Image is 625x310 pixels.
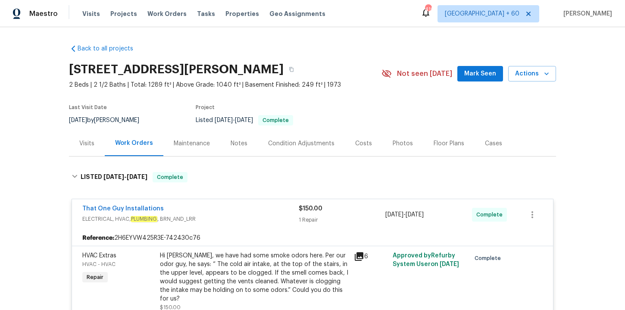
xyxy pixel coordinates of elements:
a: Back to all projects [69,44,152,53]
span: [DATE] [385,212,403,218]
span: [GEOGRAPHIC_DATA] + 60 [445,9,519,18]
span: Approved by Refurby System User on [393,253,459,267]
div: Maintenance [174,139,210,148]
span: Maestro [29,9,58,18]
div: Photos [393,139,413,148]
div: LISTED [DATE]-[DATE]Complete [69,163,556,191]
button: Copy Address [284,62,299,77]
div: 1 Repair [299,216,385,224]
span: HVAC Extras [82,253,116,259]
span: Projects [110,9,137,18]
span: Last Visit Date [69,105,107,110]
span: [PERSON_NAME] [560,9,612,18]
div: 419 [425,5,431,14]
div: Visits [79,139,94,148]
span: HVAC - HVAC [82,262,116,267]
button: Mark Seen [457,66,503,82]
div: 2H6EYVW425R3E-742430c76 [72,230,553,246]
span: Tasks [197,11,215,17]
span: Project [196,105,215,110]
span: [DATE] [440,261,459,267]
span: [DATE] [69,117,87,123]
span: Work Orders [147,9,187,18]
span: Listed [196,117,293,123]
div: Condition Adjustments [268,139,334,148]
span: [DATE] [215,117,233,123]
div: Notes [231,139,247,148]
b: Reference: [82,234,114,242]
span: - [385,210,424,219]
span: - [103,174,147,180]
span: [DATE] [235,117,253,123]
span: Geo Assignments [269,9,325,18]
span: [DATE] [127,174,147,180]
span: $150.00 [160,305,181,310]
span: Complete [259,118,292,123]
div: 6 [354,251,387,262]
div: Hi [PERSON_NAME], we have had some smoke odors here. Per our odor guy, he says: “ The cold air in... [160,251,349,303]
span: Complete [476,210,506,219]
span: Repair [83,273,107,282]
span: 2 Beds | 2 1/2 Baths | Total: 1289 ft² | Above Grade: 1040 ft² | Basement Finished: 249 ft² | 1973 [69,81,381,89]
div: Work Orders [115,139,153,147]
span: - [215,117,253,123]
span: [DATE] [103,174,124,180]
div: Floor Plans [434,139,464,148]
span: Complete [475,254,504,263]
button: Actions [508,66,556,82]
span: Properties [225,9,259,18]
span: Visits [82,9,100,18]
h6: LISTED [81,172,147,182]
a: That One Guy Installations [82,206,164,212]
span: Not seen [DATE] [397,69,452,78]
em: PLUMBING [131,216,157,222]
div: by [PERSON_NAME] [69,115,150,125]
div: Costs [355,139,372,148]
h2: [STREET_ADDRESS][PERSON_NAME] [69,65,284,74]
span: Actions [515,69,549,79]
span: ELECTRICAL, HVAC, , BRN_AND_LRR [82,215,299,223]
span: [DATE] [406,212,424,218]
span: Complete [153,173,187,182]
div: Cases [485,139,502,148]
span: Mark Seen [464,69,496,79]
span: $150.00 [299,206,322,212]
